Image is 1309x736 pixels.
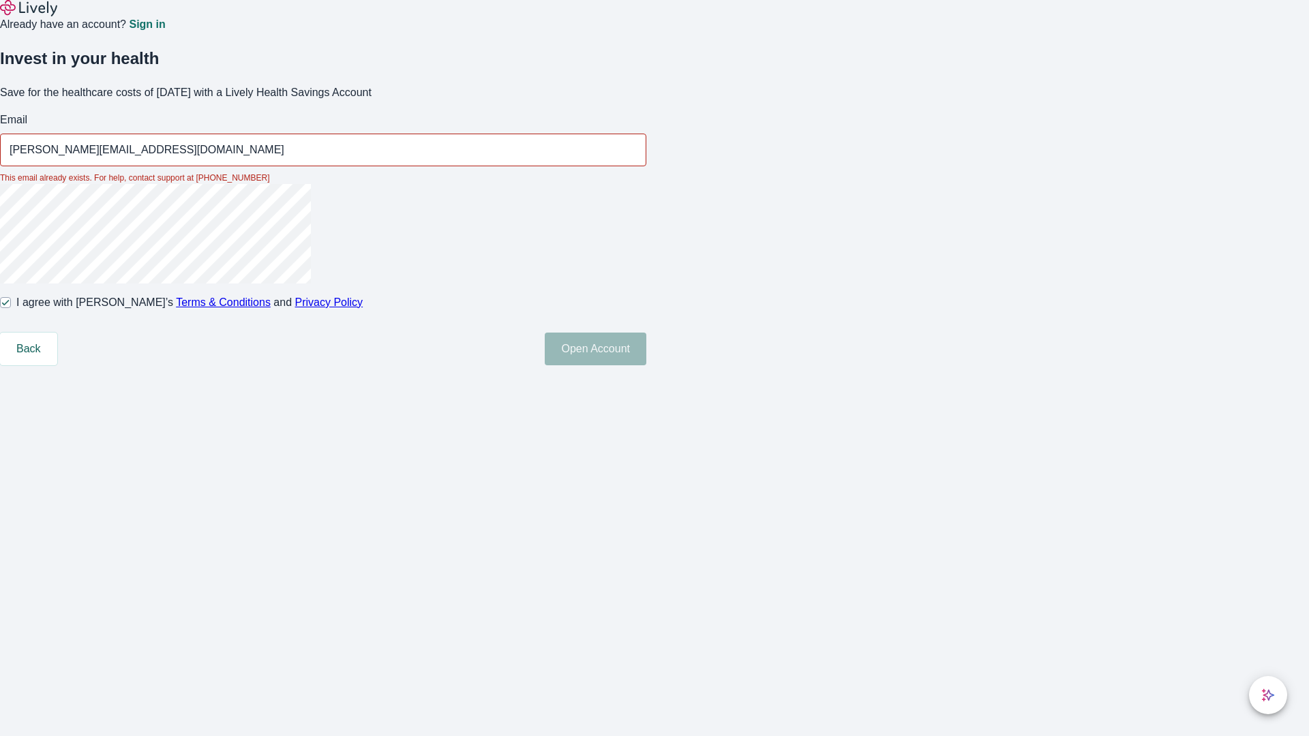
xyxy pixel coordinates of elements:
a: Sign in [129,19,165,30]
span: I agree with [PERSON_NAME]’s and [16,294,363,311]
svg: Lively AI Assistant [1261,688,1275,702]
button: chat [1249,676,1287,714]
a: Terms & Conditions [176,296,271,308]
a: Privacy Policy [295,296,363,308]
